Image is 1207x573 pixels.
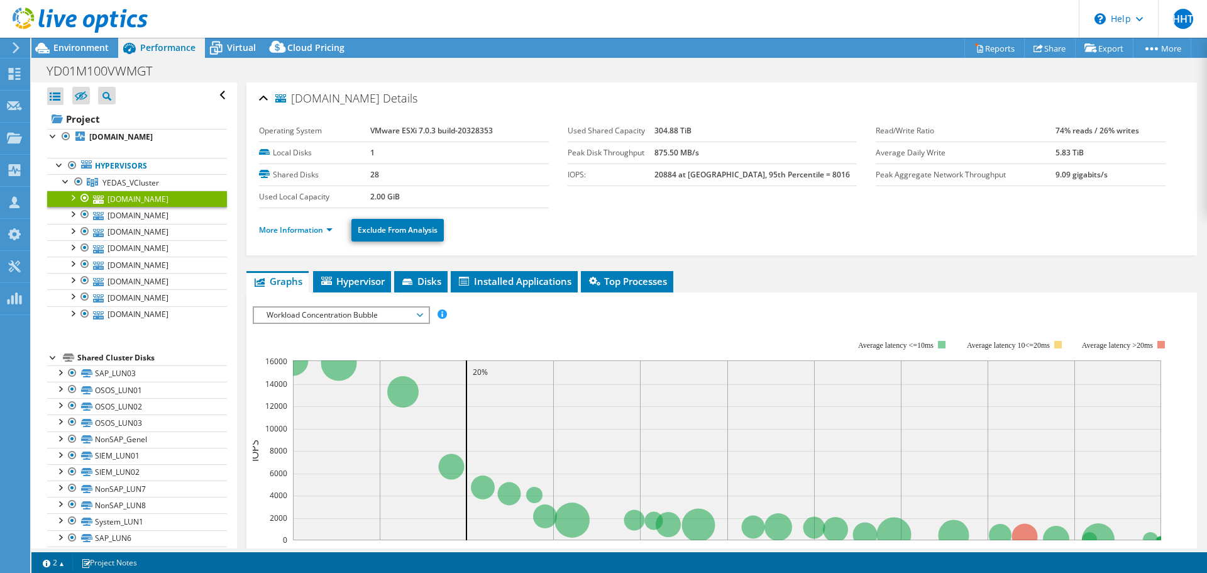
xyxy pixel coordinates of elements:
[1082,341,1153,350] text: Average latency >20ms
[265,379,287,389] text: 14000
[47,481,227,497] a: NonSAP_LUN7
[265,356,287,367] text: 16000
[89,131,153,142] b: [DOMAIN_NAME]
[47,191,227,207] a: [DOMAIN_NAME]
[270,468,287,479] text: 6000
[654,125,692,136] b: 304.88 TiB
[47,382,227,398] a: OSOS_LUN01
[47,158,227,174] a: Hypervisors
[47,240,227,257] a: [DOMAIN_NAME]
[967,341,1050,350] tspan: Average latency 10<=20ms
[1055,125,1139,136] b: 74% reads / 26% writes
[47,448,227,464] a: SIEM_LUN01
[720,547,735,557] text: 50%
[568,147,654,159] label: Peak Disk Throughput
[47,306,227,323] a: [DOMAIN_NAME]
[47,224,227,240] a: [DOMAIN_NAME]
[47,513,227,530] a: System_LUN1
[370,125,493,136] b: VMware ESXi 7.0.3 build-20328353
[632,547,648,557] text: 40%
[72,555,146,570] a: Project Notes
[53,42,109,53] span: Environment
[265,423,287,434] text: 10000
[283,535,287,545] text: 0
[473,367,488,377] text: 20%
[47,464,227,481] a: SIEM_LUN02
[807,547,822,557] text: 60%
[259,225,333,235] a: More Information
[47,431,227,448] a: NonSAP_Genel
[260,308,422,323] span: Workload Concentration Bubble
[1133,38,1191,58] a: More
[265,401,287,411] text: 12000
[383,91,417,106] span: Details
[858,341,934,350] tspan: Average latency <=10ms
[1067,547,1082,557] text: 90%
[34,555,73,570] a: 2
[1152,547,1171,557] text: 100%
[270,445,287,456] text: 8000
[370,147,375,158] b: 1
[77,350,227,365] div: Shared Cluster Disks
[459,547,474,557] text: 20%
[876,169,1055,181] label: Peak Aggregate Network Throughput
[47,497,227,513] a: NonSAP_LUN8
[372,547,387,557] text: 10%
[876,125,1055,137] label: Read/Write Ratio
[287,42,344,53] span: Cloud Pricing
[587,275,667,287] span: Top Processes
[1173,9,1193,29] span: HHT
[102,177,159,188] span: YEDAS_VCluster
[41,64,172,78] h1: YD01M100VWMGT
[248,439,262,461] text: IOPS
[876,147,1055,159] label: Average Daily Write
[319,275,385,287] span: Hypervisor
[47,398,227,414] a: OSOS_LUN02
[270,490,287,501] text: 4000
[546,547,561,557] text: 30%
[47,257,227,273] a: [DOMAIN_NAME]
[370,191,400,202] b: 2.00 GiB
[227,42,256,53] span: Virtual
[654,147,699,158] b: 875.50 MB/s
[253,275,302,287] span: Graphs
[47,289,227,306] a: [DOMAIN_NAME]
[351,219,444,242] a: Exclude From Analysis
[259,169,370,181] label: Shared Disks
[400,275,441,287] span: Disks
[568,169,654,181] label: IOPS:
[288,547,299,557] text: 0%
[47,547,227,563] a: SAP_LUN4
[654,169,850,180] b: 20884 at [GEOGRAPHIC_DATA], 95th Percentile = 8016
[47,174,227,191] a: YEDAS_VCluster
[370,169,379,180] b: 28
[47,273,227,289] a: [DOMAIN_NAME]
[47,129,227,145] a: [DOMAIN_NAME]
[47,530,227,547] a: SAP_LUN6
[47,414,227,431] a: OSOS_LUN03
[1094,13,1106,25] svg: \n
[275,92,380,105] span: [DOMAIN_NAME]
[259,147,370,159] label: Local Disks
[140,42,196,53] span: Performance
[457,275,571,287] span: Installed Applications
[259,191,370,203] label: Used Local Capacity
[1024,38,1076,58] a: Share
[1055,147,1084,158] b: 5.83 TiB
[259,125,370,137] label: Operating System
[893,547,908,557] text: 70%
[1075,38,1133,58] a: Export
[47,109,227,129] a: Project
[980,547,995,557] text: 80%
[1055,169,1108,180] b: 9.09 gigabits/s
[47,365,227,382] a: SAP_LUN03
[47,207,227,223] a: [DOMAIN_NAME]
[568,125,654,137] label: Used Shared Capacity
[964,38,1025,58] a: Reports
[270,513,287,523] text: 2000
